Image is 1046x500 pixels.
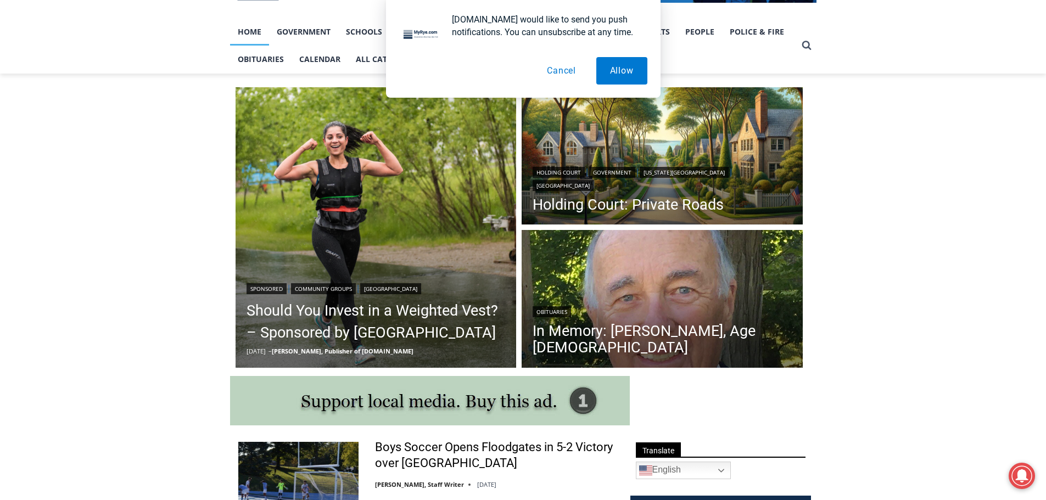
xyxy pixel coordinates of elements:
[360,283,421,294] a: [GEOGRAPHIC_DATA]
[264,106,532,137] a: Intern @ [DOMAIN_NAME]
[269,347,272,355] span: –
[399,13,443,57] img: notification icon
[533,165,792,191] div: | | |
[522,230,803,370] a: Read More In Memory: Richard Allen Hynson, Age 93
[477,480,496,488] time: [DATE]
[533,306,571,317] a: Obituaries
[291,283,356,294] a: Community Groups
[596,57,647,85] button: Allow
[533,57,590,85] button: Cancel
[533,167,585,178] a: Holding Court
[639,464,652,477] img: en
[1,110,110,137] a: Open Tues. - Sun. [PHONE_NUMBER]
[533,180,594,191] a: [GEOGRAPHIC_DATA]
[272,347,413,355] a: [PERSON_NAME], Publisher of [DOMAIN_NAME]
[247,281,506,294] div: | |
[636,462,731,479] a: English
[3,113,108,155] span: Open Tues. - Sun. [PHONE_NUMBER]
[375,440,616,471] a: Boys Soccer Opens Floodgates in 5-2 Victory over [GEOGRAPHIC_DATA]
[247,300,506,344] a: Should You Invest in a Weighted Vest? – Sponsored by [GEOGRAPHIC_DATA]
[533,196,792,213] a: Holding Court: Private Roads
[636,442,681,457] span: Translate
[247,347,266,355] time: [DATE]
[522,230,803,370] img: Obituary - Richard Allen Hynson
[533,323,792,356] a: In Memory: [PERSON_NAME], Age [DEMOGRAPHIC_DATA]
[247,283,287,294] a: Sponsored
[230,376,630,425] img: support local media, buy this ad
[640,167,729,178] a: [US_STATE][GEOGRAPHIC_DATA]
[443,13,647,38] div: [DOMAIN_NAME] would like to send you push notifications. You can unsubscribe at any time.
[236,87,517,368] img: (PHOTO: Runner with a weighted vest. Contributed.)
[277,1,519,106] div: "[PERSON_NAME] and I covered the [DATE] Parade, which was a really eye opening experience as I ha...
[589,167,635,178] a: Government
[236,87,517,368] a: Read More Should You Invest in a Weighted Vest? – Sponsored by White Plains Hospital
[287,109,509,134] span: Intern @ [DOMAIN_NAME]
[375,480,464,488] a: [PERSON_NAME], Staff Writer
[113,69,161,131] div: "the precise, almost orchestrated movements of cutting and assembling sushi and [PERSON_NAME] mak...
